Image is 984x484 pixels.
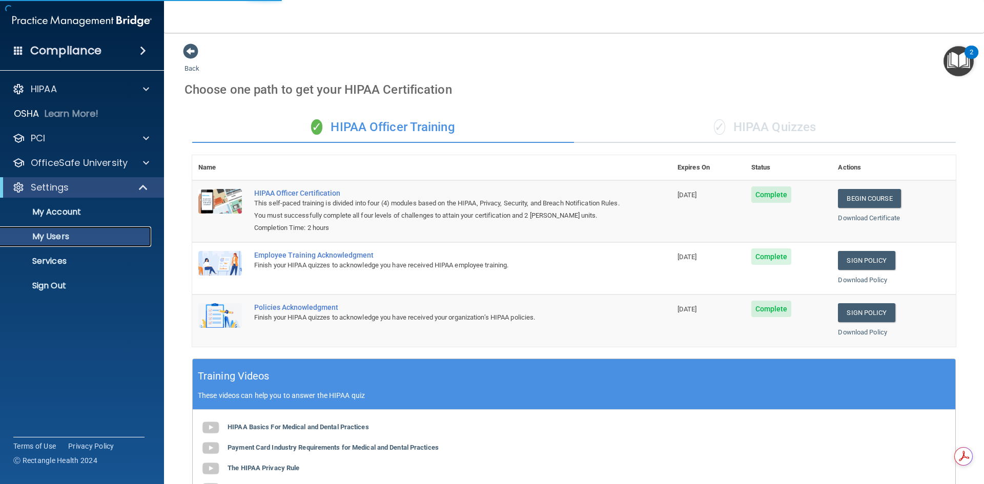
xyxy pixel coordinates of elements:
a: Begin Course [838,189,900,208]
p: PCI [31,132,45,144]
a: Download Policy [838,276,887,284]
span: Complete [751,186,792,203]
a: Privacy Policy [68,441,114,451]
span: [DATE] [678,191,697,199]
a: Back [184,52,199,72]
th: Actions [832,155,956,180]
div: 2 [970,52,973,66]
th: Status [745,155,832,180]
p: Services [7,256,147,266]
p: These videos can help you to answer the HIPAA quiz [198,391,950,399]
a: Download Policy [838,328,887,336]
img: gray_youtube_icon.38fcd6cc.png [200,417,221,438]
img: PMB logo [12,11,152,31]
div: HIPAA Quizzes [574,112,956,143]
div: Finish your HIPAA quizzes to acknowledge you have received HIPAA employee training. [254,259,620,271]
span: [DATE] [678,253,697,261]
p: My Account [7,207,147,217]
p: OfficeSafe University [31,157,128,169]
b: HIPAA Basics For Medical and Dental Practices [228,423,369,431]
span: [DATE] [678,305,697,313]
a: Download Certificate [838,214,900,222]
button: Open Resource Center, 2 new notifications [944,46,974,76]
p: Settings [31,181,69,194]
span: Ⓒ Rectangle Health 2024 [13,455,97,466]
th: Name [192,155,248,180]
div: Choose one path to get your HIPAA Certification [184,75,963,104]
div: Completion Time: 2 hours [254,222,620,234]
a: OfficeSafe University [12,157,149,169]
a: Sign Policy [838,251,895,270]
a: PCI [12,132,149,144]
a: HIPAA [12,83,149,95]
span: ✓ [311,119,322,135]
img: gray_youtube_icon.38fcd6cc.png [200,458,221,479]
div: Finish your HIPAA quizzes to acknowledge you have received your organization’s HIPAA policies. [254,311,620,324]
span: ✓ [714,119,725,135]
a: Settings [12,181,149,194]
span: Complete [751,248,792,265]
p: My Users [7,232,147,242]
th: Expires On [671,155,745,180]
div: Policies Acknowledgment [254,303,620,311]
h4: Compliance [30,44,101,58]
h5: Training Videos [198,367,270,385]
div: This self-paced training is divided into four (4) modules based on the HIPAA, Privacy, Security, ... [254,197,620,222]
div: Employee Training Acknowledgment [254,251,620,259]
img: gray_youtube_icon.38fcd6cc.png [200,438,221,458]
div: HIPAA Officer Training [192,112,574,143]
a: Sign Policy [838,303,895,322]
p: HIPAA [31,83,57,95]
a: HIPAA Officer Certification [254,189,620,197]
span: Complete [751,301,792,317]
p: Learn More! [45,108,99,120]
b: Payment Card Industry Requirements for Medical and Dental Practices [228,444,439,451]
p: Sign Out [7,281,147,291]
b: The HIPAA Privacy Rule [228,464,299,472]
a: Terms of Use [13,441,56,451]
p: OSHA [14,108,39,120]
